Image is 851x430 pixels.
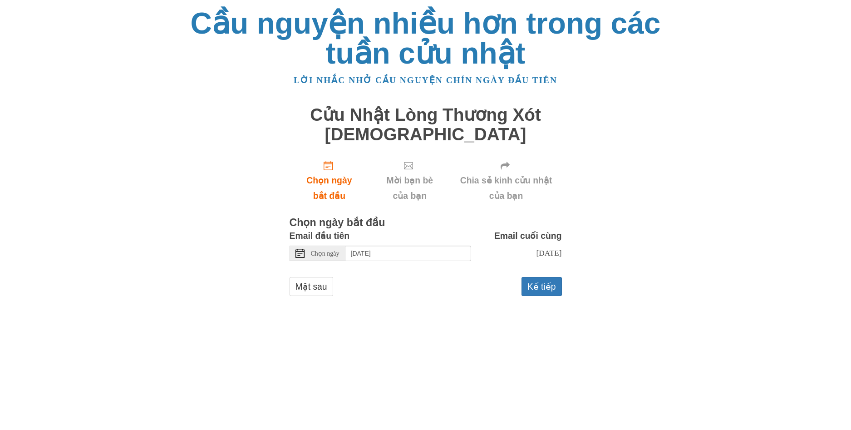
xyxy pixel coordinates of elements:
[536,248,561,257] font: [DATE]
[494,231,562,241] font: Email cuối cùng
[295,282,327,292] font: Mặt sau
[521,277,562,296] button: Kế tiếp
[527,282,556,292] font: Kế tiếp
[387,175,433,201] font: Mời bạn bè của bạn
[294,75,557,85] a: Lời nhắc nhở cầu nguyện chín ngày đầu tiên
[306,175,352,201] font: Chọn ngày bắt đầu
[451,153,562,208] div: Nhấp vào "Tiếp theo" để xác nhận ngày bắt đầu trước.
[191,6,661,70] a: Cầu nguyện nhiều hơn trong các tuần cửu nhật
[290,277,333,296] a: Mặt sau
[460,175,552,201] font: Chia sẻ kinh cửu nhật của bạn
[310,105,541,144] font: Cửu Nhật Lòng Thương Xót [DEMOGRAPHIC_DATA]
[290,153,369,208] a: Chọn ngày bắt đầu
[369,153,450,208] div: Nhấp vào "Tiếp theo" để xác nhận ngày bắt đầu trước.
[290,217,385,228] font: Chọn ngày bắt đầu
[290,231,349,241] font: Email đầu tiên
[311,250,339,257] font: Chọn ngày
